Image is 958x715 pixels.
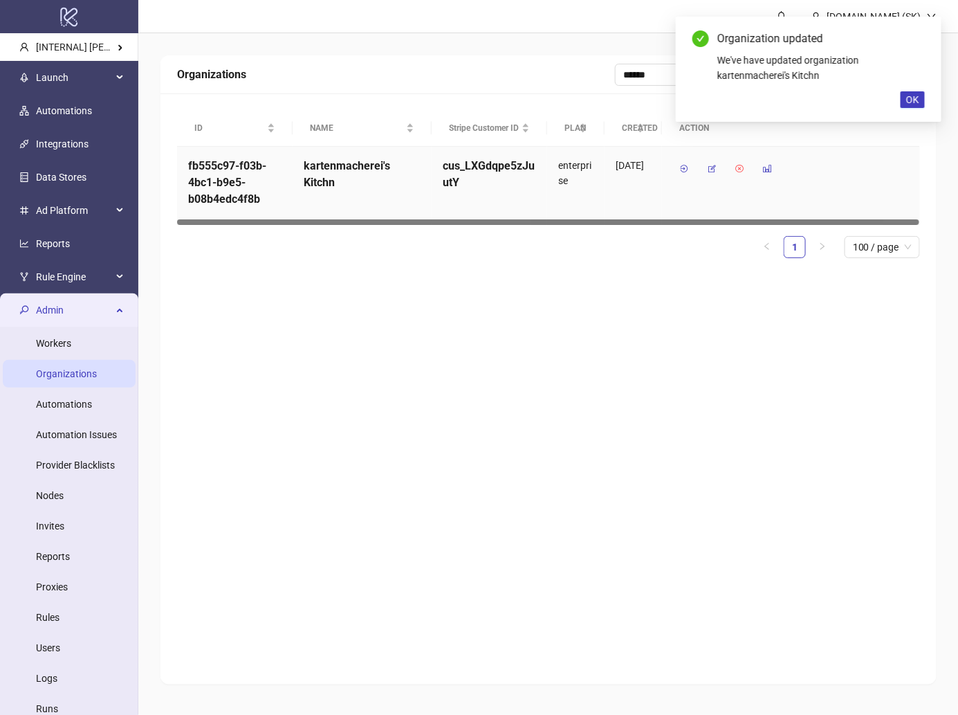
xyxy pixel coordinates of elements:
[906,94,919,105] span: OK
[910,30,925,46] a: Close
[901,91,925,108] button: OK
[717,53,925,83] div: We've have updated organization kartenmacherei's Kitchn
[692,30,709,47] span: check-circle
[717,30,925,47] div: Organization updated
